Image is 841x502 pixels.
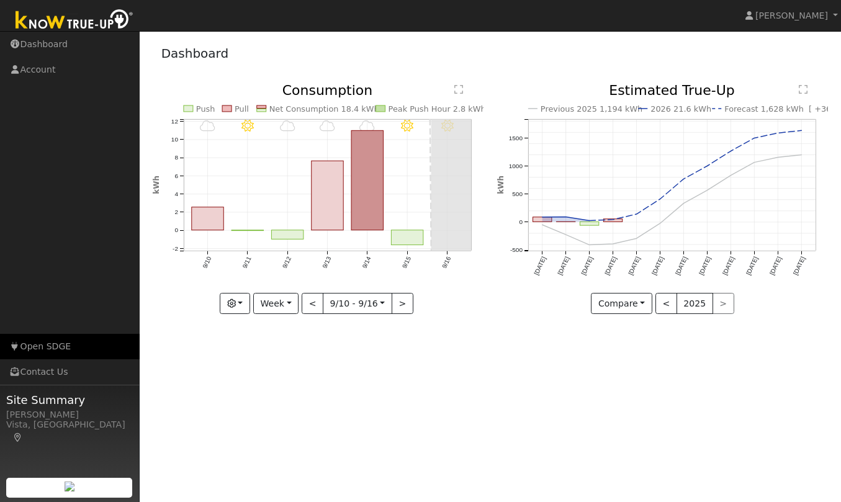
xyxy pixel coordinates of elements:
[323,293,392,314] button: 9/10 - 9/16
[361,256,372,270] text: 9/14
[610,217,615,222] circle: onclick=""
[235,104,249,114] text: Pull
[677,293,713,314] button: 2025
[519,219,523,226] text: 0
[539,223,544,228] circle: onclick=""
[776,155,781,160] circle: onclick=""
[191,207,223,230] rect: onclick=""
[232,230,264,231] rect: onclick=""
[196,104,215,114] text: Push
[587,243,591,248] circle: onclick=""
[508,135,523,141] text: 1500
[768,256,783,276] text: [DATE]
[359,120,375,132] i: 9/14 - Cloudy
[603,219,622,222] rect: onclick=""
[508,163,523,169] text: 1000
[657,197,662,202] circle: onclick=""
[454,84,463,94] text: 
[657,222,662,226] circle: onclick=""
[6,418,133,444] div: Vista, [GEOGRAPHIC_DATA]
[174,190,178,197] text: 4
[392,230,424,245] rect: onclick=""
[174,227,178,234] text: 0
[271,230,304,240] rect: onclick=""
[745,256,759,276] text: [DATE]
[174,209,178,216] text: 2
[65,482,74,491] img: retrieve
[776,131,781,136] circle: onclick=""
[681,177,686,182] circle: onclick=""
[674,256,688,276] text: [DATE]
[281,256,292,270] text: 9/12
[539,215,544,220] circle: onclick=""
[705,188,710,193] circle: onclick=""
[201,256,212,270] text: 9/10
[556,256,570,276] text: [DATE]
[302,293,323,314] button: <
[441,256,452,270] text: 9/16
[609,83,735,98] text: Estimated True-Up
[563,233,568,238] circle: onclick=""
[497,176,505,194] text: kWh
[580,222,598,226] rect: onclick=""
[389,104,486,114] text: Peak Push Hour 2.8 kWh
[351,131,384,231] rect: onclick=""
[241,256,252,270] text: 9/11
[200,120,215,132] i: 9/10 - MostlyCloudy
[792,256,806,276] text: [DATE]
[241,120,254,132] i: 9/11 - Clear
[752,160,757,165] circle: onclick=""
[603,256,618,276] text: [DATE]
[799,84,807,94] text: 
[698,256,712,276] text: [DATE]
[634,212,639,217] circle: onclick=""
[173,245,178,252] text: -2
[541,104,643,114] text: Previous 2025 1,194 kWh
[721,256,735,276] text: [DATE]
[627,256,641,276] text: [DATE]
[6,408,133,421] div: [PERSON_NAME]
[152,176,161,194] text: kWh
[563,215,568,220] circle: onclick=""
[655,293,677,314] button: <
[171,118,178,125] text: 12
[320,120,335,132] i: 9/13 - MostlyCloudy
[729,173,734,178] circle: onclick=""
[634,236,639,241] circle: onclick=""
[6,392,133,408] span: Site Summary
[580,256,594,276] text: [DATE]
[587,218,591,223] circle: onclick=""
[321,256,332,270] text: 9/13
[752,136,757,141] circle: onclick=""
[510,247,523,254] text: -500
[705,164,710,169] circle: onclick=""
[650,256,665,276] text: [DATE]
[312,161,344,231] rect: onclick=""
[161,46,229,61] a: Dashboard
[512,190,523,197] text: 500
[279,120,295,132] i: 9/12 - MostlyCloudy
[174,173,178,179] text: 6
[533,217,551,222] rect: onclick=""
[533,256,547,276] text: [DATE]
[401,256,412,270] text: 9/15
[174,155,178,161] text: 8
[282,83,373,98] text: Consumption
[799,128,804,133] circle: onclick=""
[650,104,711,114] text: 2026 21.6 kWh
[392,293,413,314] button: >
[12,433,24,442] a: Map
[269,104,379,114] text: Net Consumption 18.4 kWh
[729,149,734,154] circle: onclick=""
[799,153,804,158] circle: onclick=""
[681,201,686,206] circle: onclick=""
[171,136,178,143] text: 10
[402,120,414,132] i: 9/15 - Clear
[755,11,828,20] span: [PERSON_NAME]
[610,242,615,247] circle: onclick=""
[9,7,140,35] img: Know True-Up
[591,293,652,314] button: Compare
[253,293,299,314] button: Week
